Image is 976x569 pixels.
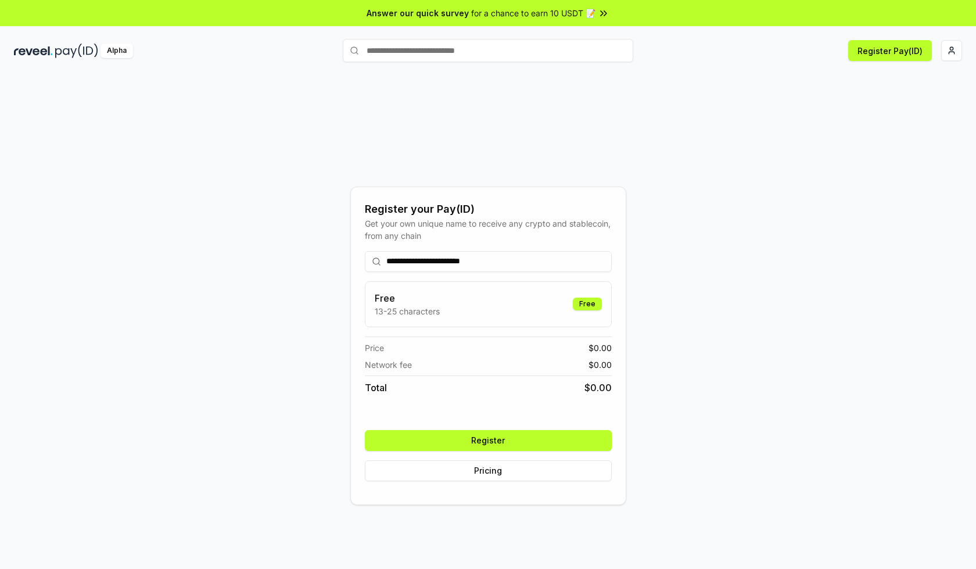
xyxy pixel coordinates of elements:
span: Network fee [365,359,412,371]
div: Alpha [101,44,133,58]
h3: Free [375,291,440,305]
span: $ 0.00 [589,342,612,354]
p: 13-25 characters [375,305,440,317]
span: $ 0.00 [589,359,612,371]
button: Register Pay(ID) [848,40,932,61]
div: Register your Pay(ID) [365,201,612,217]
span: for a chance to earn 10 USDT 📝 [471,7,595,19]
img: pay_id [55,44,98,58]
span: $ 0.00 [584,381,612,395]
img: reveel_dark [14,44,53,58]
span: Total [365,381,387,395]
button: Pricing [365,460,612,481]
button: Register [365,430,612,451]
span: Price [365,342,384,354]
span: Answer our quick survey [367,7,469,19]
div: Get your own unique name to receive any crypto and stablecoin, from any chain [365,217,612,242]
div: Free [573,298,602,310]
